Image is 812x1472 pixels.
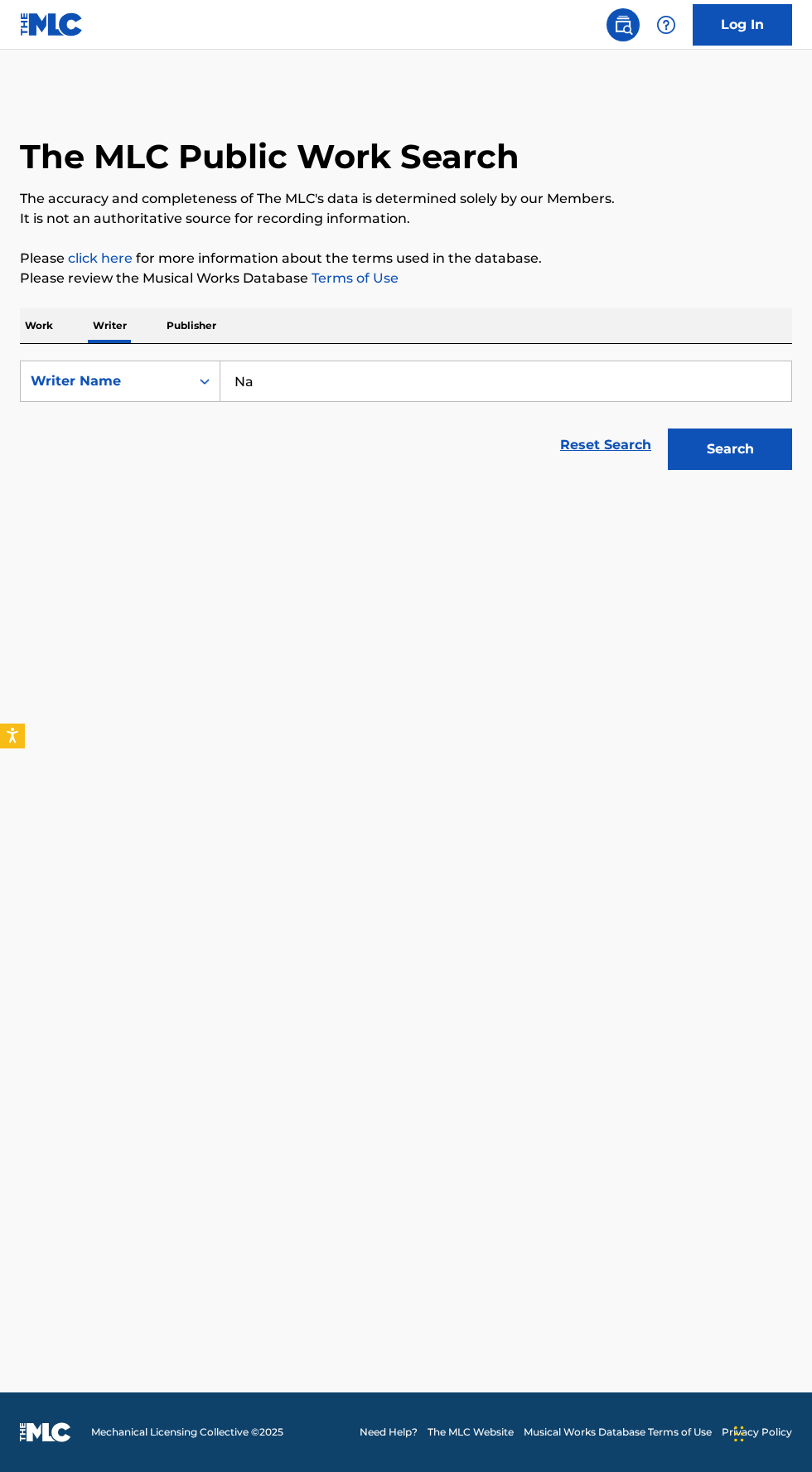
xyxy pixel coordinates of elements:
button: Search [668,429,792,470]
p: Work [20,308,58,343]
a: click here [68,250,133,266]
p: Please for more information about the terms used in the database. [20,249,792,269]
p: It is not an authoritative source for recording information. [20,209,792,229]
div: Help [650,8,683,41]
a: Log In [693,4,792,46]
span: Mechanical Licensing Collective © 2025 [91,1425,283,1440]
a: Terms of Use [308,270,399,286]
a: Musical Works Database Terms of Use [524,1425,712,1440]
a: Reset Search [552,427,660,463]
iframe: Chat Widget [729,1392,812,1472]
p: The accuracy and completeness of The MLC's data is determined solely by our Members. [20,189,792,209]
a: The MLC Website [428,1425,514,1440]
a: Privacy Policy [722,1425,792,1440]
h1: The MLC Public Work Search [20,136,520,177]
a: Public Search [607,8,640,41]
img: MLC Logo [20,12,84,36]
a: Need Help? [360,1425,418,1440]
img: logo [20,1422,71,1442]
img: search [613,15,633,35]
p: Please review the Musical Works Database [20,269,792,288]
div: Widget Obrolan [729,1392,812,1472]
p: Publisher [162,308,221,343]
img: help [656,15,676,35]
p: Writer [88,308,132,343]
div: Seret [734,1409,744,1459]
div: Writer Name [31,371,180,391]
form: Search Form [20,361,792,478]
